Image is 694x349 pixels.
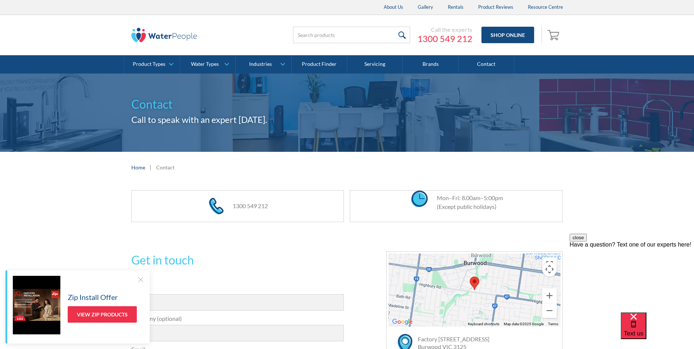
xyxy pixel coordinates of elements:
[459,55,514,74] a: Contact
[124,55,180,74] a: Product Types
[249,61,272,67] div: Industries
[133,61,165,67] div: Product Types
[429,194,503,211] div: Mon–Fri: 8.00am–5:00pm (Except public holidays)
[131,314,344,323] label: Company (optional)
[548,322,558,326] a: Terms (opens in new tab)
[131,28,197,42] img: The Water People
[209,198,224,214] img: phone icon
[542,303,557,318] button: Zoom out
[390,317,414,327] img: Google
[293,27,410,43] input: Search products
[403,55,458,74] a: Brands
[411,191,428,207] img: clock icon
[417,33,472,44] a: 1300 549 212
[236,55,291,74] a: Industries
[621,312,694,349] iframe: podium webchat widget bubble
[347,55,403,74] a: Servicing
[131,164,145,171] a: Home
[68,292,118,303] h5: Zip Install Offer
[481,27,534,43] a: Shop Online
[68,306,137,323] a: View Zip Products
[13,276,60,334] img: Zip Install Offer
[504,322,544,326] span: Map data ©2025 Google
[131,95,563,113] h1: Contact
[542,257,557,272] button: Toggle fullscreen view
[191,61,219,67] div: Water Types
[131,113,563,126] h2: Call to speak with an expert [DATE].
[468,322,499,327] button: Keyboard shortcuts
[292,55,347,74] a: Product Finder
[233,202,268,209] a: 1300 549 212
[149,163,153,172] div: |
[131,251,344,269] h2: Get in touch
[570,234,694,322] iframe: podium webchat widget prompt
[131,284,344,292] label: Name
[417,26,472,33] div: Call the experts
[390,317,414,327] a: Open this area in Google Maps (opens a new window)
[545,26,563,44] a: Open empty cart
[542,262,557,277] button: Map camera controls
[542,288,557,303] button: Zoom in
[467,274,482,293] div: Map pin
[547,29,561,41] img: shopping cart
[180,55,235,74] a: Water Types
[156,164,175,171] div: Contact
